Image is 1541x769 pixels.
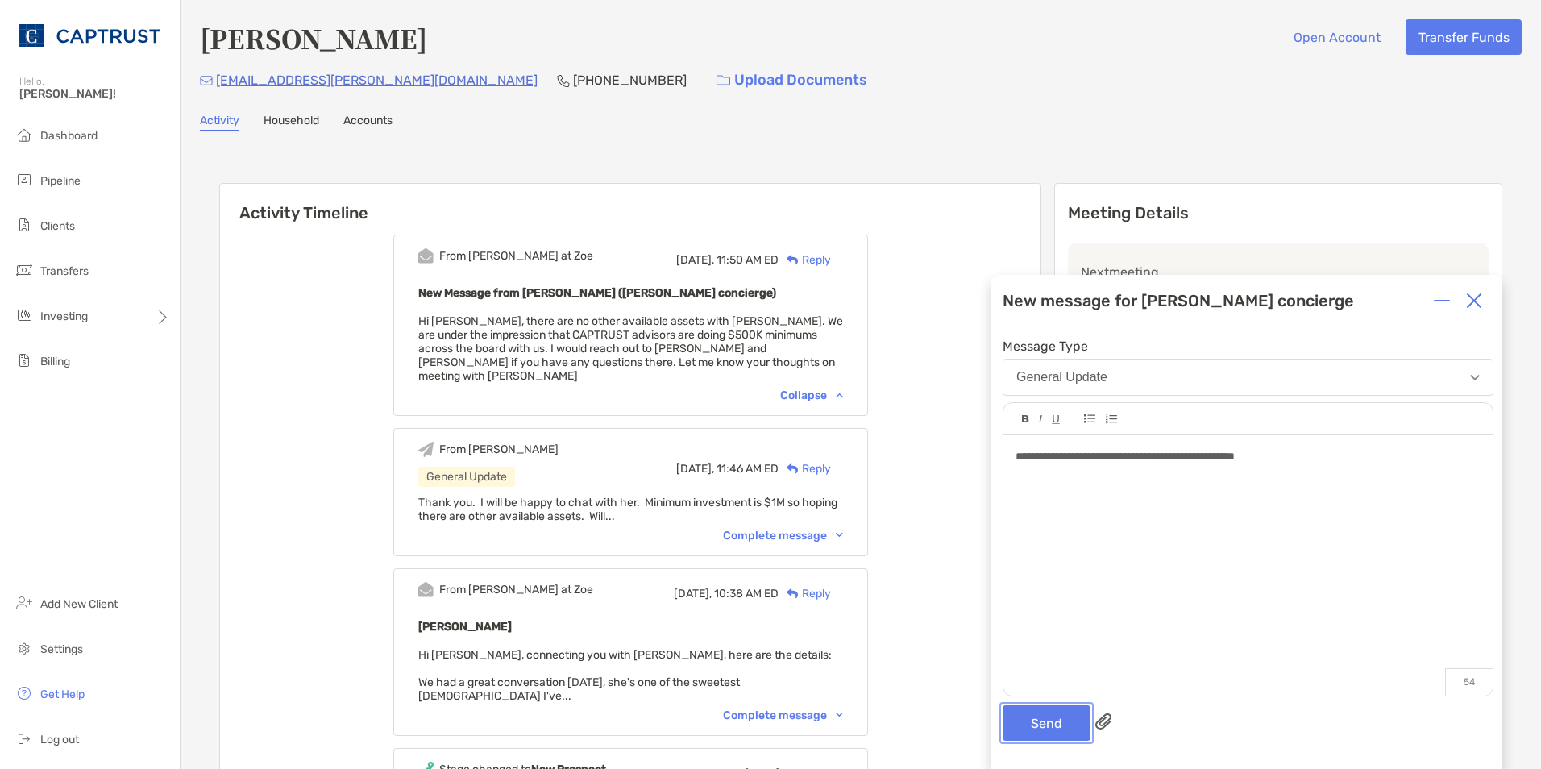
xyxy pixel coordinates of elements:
[1081,262,1476,282] p: Next meeting
[216,70,538,90] p: [EMAIL_ADDRESS][PERSON_NAME][DOMAIN_NAME]
[15,684,34,703] img: get-help icon
[836,533,843,538] img: Chevron icon
[787,255,799,265] img: Reply icon
[200,19,427,56] h4: [PERSON_NAME]
[1039,415,1042,423] img: Editor control icon
[706,63,878,98] a: Upload Documents
[40,688,85,701] span: Get Help
[1105,414,1117,424] img: Editor control icon
[343,114,393,131] a: Accounts
[779,251,831,268] div: Reply
[557,74,570,87] img: Phone Icon
[676,253,714,267] span: [DATE],
[40,733,79,746] span: Log out
[418,620,512,634] b: [PERSON_NAME]
[15,638,34,658] img: settings icon
[723,529,843,542] div: Complete message
[1084,414,1095,423] img: Editor control icon
[1003,291,1354,310] div: New message for [PERSON_NAME] concierge
[220,184,1040,222] h6: Activity Timeline
[418,582,434,597] img: Event icon
[15,729,34,748] img: logout icon
[1016,370,1107,384] div: General Update
[674,587,712,601] span: [DATE],
[40,174,81,188] span: Pipeline
[418,314,843,383] span: Hi [PERSON_NAME], there are no other available assets with [PERSON_NAME]. We are under the impres...
[40,642,83,656] span: Settings
[15,351,34,370] img: billing icon
[418,467,515,487] div: General Update
[418,648,832,703] span: Hi [PERSON_NAME], connecting you with [PERSON_NAME], here are the details: We had a great convers...
[15,170,34,189] img: pipeline icon
[1281,19,1393,55] button: Open Account
[19,6,160,64] img: CAPTRUST Logo
[40,310,88,323] span: Investing
[1434,293,1450,309] img: Expand or collapse
[19,87,170,101] span: [PERSON_NAME]!
[439,583,593,596] div: From [PERSON_NAME] at Zoe
[1406,19,1522,55] button: Transfer Funds
[15,260,34,280] img: transfers icon
[40,129,98,143] span: Dashboard
[836,393,843,397] img: Chevron icon
[439,249,593,263] div: From [PERSON_NAME] at Zoe
[1095,713,1111,730] img: paperclip attachments
[40,219,75,233] span: Clients
[418,496,837,523] span: Thank you. I will be happy to chat with her. Minimum investment is $1M so hoping there are other ...
[264,114,319,131] a: Household
[1003,339,1493,354] span: Message Type
[418,286,776,300] b: New Message from [PERSON_NAME] ([PERSON_NAME] concierge)
[200,76,213,85] img: Email Icon
[779,585,831,602] div: Reply
[40,355,70,368] span: Billing
[779,460,831,477] div: Reply
[1068,203,1489,223] p: Meeting Details
[573,70,687,90] p: [PHONE_NUMBER]
[836,713,843,717] img: Chevron icon
[15,215,34,235] img: clients icon
[418,442,434,457] img: Event icon
[714,587,779,601] span: 10:38 AM ED
[1052,415,1060,424] img: Editor control icon
[40,264,89,278] span: Transfers
[717,253,779,267] span: 11:50 AM ED
[787,463,799,474] img: Reply icon
[1003,359,1493,396] button: General Update
[40,597,118,611] span: Add New Client
[15,306,34,325] img: investing icon
[676,462,714,476] span: [DATE],
[1466,293,1482,309] img: Close
[787,588,799,599] img: Reply icon
[439,443,559,456] div: From [PERSON_NAME]
[780,389,843,402] div: Collapse
[15,593,34,613] img: add_new_client icon
[200,114,239,131] a: Activity
[717,75,730,86] img: button icon
[418,248,434,264] img: Event icon
[717,462,779,476] span: 11:46 AM ED
[1445,668,1493,696] p: 54
[1022,415,1029,423] img: Editor control icon
[1470,375,1480,380] img: Open dropdown arrow
[15,125,34,144] img: dashboard icon
[723,709,843,722] div: Complete message
[1003,705,1090,741] button: Send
